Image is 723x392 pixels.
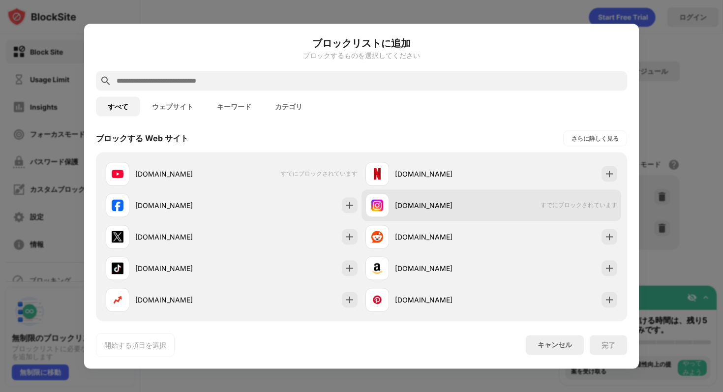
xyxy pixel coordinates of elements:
[371,262,383,274] img: favicons
[112,199,123,211] img: favicons
[263,96,314,116] button: カテゴリ
[572,133,619,143] div: さらに詳しく見る
[96,133,188,144] div: ブロックする Web サイト
[96,51,627,59] div: ブロックするものを選択してください
[104,340,166,350] div: 開始する項目を選択
[140,96,205,116] button: ウェブサイト
[135,169,232,179] div: [DOMAIN_NAME]
[112,168,123,180] img: favicons
[371,168,383,180] img: favicons
[281,170,358,178] span: すでにブロックされています
[112,231,123,242] img: favicons
[371,294,383,305] img: favicons
[135,232,232,242] div: [DOMAIN_NAME]
[100,75,112,87] img: search.svg
[205,96,263,116] button: キーワード
[112,262,123,274] img: favicons
[395,263,491,273] div: [DOMAIN_NAME]
[371,231,383,242] img: favicons
[395,200,491,211] div: [DOMAIN_NAME]
[135,263,232,273] div: [DOMAIN_NAME]
[538,340,572,350] div: キャンセル
[395,295,491,305] div: [DOMAIN_NAME]
[395,169,491,179] div: [DOMAIN_NAME]
[135,295,232,305] div: [DOMAIN_NAME]
[96,35,627,50] h6: ブロックリストに追加
[112,294,123,305] img: favicons
[96,96,140,116] button: すべて
[541,201,617,210] span: すでにブロックされています
[395,232,491,242] div: [DOMAIN_NAME]
[371,199,383,211] img: favicons
[602,341,615,349] div: 完了
[135,200,232,211] div: [DOMAIN_NAME]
